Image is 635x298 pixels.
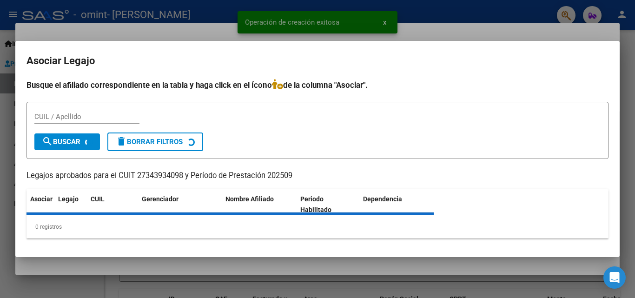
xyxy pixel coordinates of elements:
[297,189,359,220] datatable-header-cell: Periodo Habilitado
[26,170,609,182] p: Legajos aprobados para el CUIT 27343934098 y Período de Prestación 202509
[91,195,105,203] span: CUIL
[26,189,54,220] datatable-header-cell: Asociar
[116,138,183,146] span: Borrar Filtros
[107,132,203,151] button: Borrar Filtros
[34,133,100,150] button: Buscar
[58,195,79,203] span: Legajo
[225,195,274,203] span: Nombre Afiliado
[222,189,297,220] datatable-header-cell: Nombre Afiliado
[42,138,80,146] span: Buscar
[87,189,138,220] datatable-header-cell: CUIL
[30,195,53,203] span: Asociar
[142,195,179,203] span: Gerenciador
[300,195,331,213] span: Periodo Habilitado
[359,189,434,220] datatable-header-cell: Dependencia
[54,189,87,220] datatable-header-cell: Legajo
[26,52,609,70] h2: Asociar Legajo
[26,79,609,91] h4: Busque el afiliado correspondiente en la tabla y haga click en el ícono de la columna "Asociar".
[116,136,127,147] mat-icon: delete
[138,189,222,220] datatable-header-cell: Gerenciador
[42,136,53,147] mat-icon: search
[603,266,626,289] div: Open Intercom Messenger
[363,195,402,203] span: Dependencia
[26,215,609,238] div: 0 registros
